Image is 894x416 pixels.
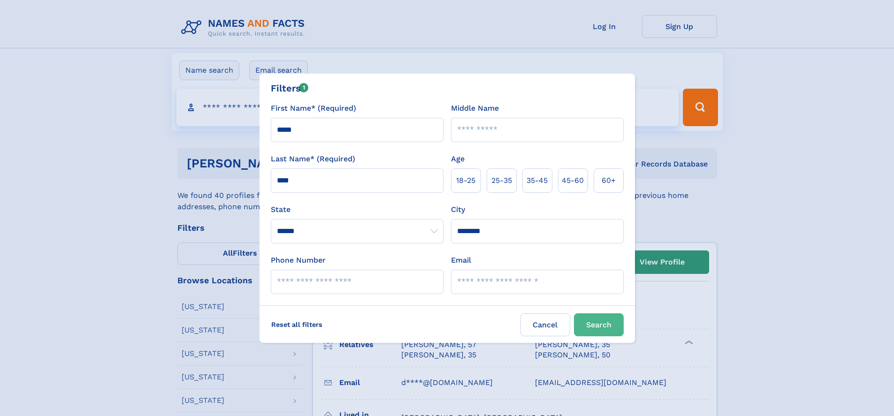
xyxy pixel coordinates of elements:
[491,175,512,186] span: 25‑35
[271,103,356,114] label: First Name* (Required)
[265,313,329,336] label: Reset all filters
[574,313,624,336] button: Search
[271,255,326,266] label: Phone Number
[451,103,499,114] label: Middle Name
[451,204,465,215] label: City
[271,81,309,95] div: Filters
[456,175,475,186] span: 18‑25
[602,175,616,186] span: 60+
[271,153,355,165] label: Last Name* (Required)
[451,255,471,266] label: Email
[451,153,465,165] label: Age
[271,204,443,215] label: State
[527,175,548,186] span: 35‑45
[520,313,570,336] label: Cancel
[562,175,584,186] span: 45‑60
